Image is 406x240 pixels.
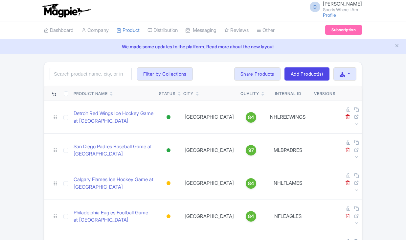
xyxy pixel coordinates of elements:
[74,209,154,224] a: Philadelphia Eagles Football Game at [GEOGRAPHIC_DATA]
[264,167,311,200] td: NHLFLAMES
[264,101,311,134] td: NHLREDWINGS
[224,21,249,39] a: Reviews
[74,91,107,97] div: Product Name
[240,112,261,123] a: 84
[50,68,132,80] input: Search product name, city, or interal id
[159,91,176,97] div: Status
[311,86,338,101] th: Versions
[44,21,74,39] a: Dashboard
[257,21,275,39] a: Other
[323,8,362,12] small: Sports Where I Am
[117,21,140,39] a: Product
[248,213,254,220] span: 84
[240,178,261,189] a: 84
[74,143,154,158] a: San Diego Padres Baseball Game at [GEOGRAPHIC_DATA]
[41,3,92,18] img: logo-ab69f6fb50320c5b225c76a69d11143b.png
[234,67,281,81] a: Share Products
[165,212,172,221] div: Building
[306,1,362,12] a: D [PERSON_NAME] Sports Where I Am
[74,110,154,125] a: Detroit Red Wings Ice Hockey Game at [GEOGRAPHIC_DATA]
[284,67,329,81] a: Add Product(s)
[81,21,109,39] a: Company
[248,180,254,187] span: 84
[240,211,261,222] a: 84
[181,134,238,167] td: [GEOGRAPHIC_DATA]
[165,179,172,188] div: Building
[310,2,320,12] span: D
[165,146,172,155] div: Active
[165,112,172,122] div: Active
[181,101,238,134] td: [GEOGRAPHIC_DATA]
[264,86,311,101] th: Internal ID
[248,114,254,121] span: 84
[323,12,336,18] a: Profile
[147,21,178,39] a: Distribution
[181,200,238,233] td: [GEOGRAPHIC_DATA]
[4,43,402,50] a: We made some updates to the platform. Read more about the new layout
[323,1,362,7] span: [PERSON_NAME]
[395,42,399,50] button: Close announcement
[240,91,259,97] div: Quality
[248,147,254,154] span: 97
[137,67,193,81] button: Filter by Collections
[186,21,216,39] a: Messaging
[240,145,261,156] a: 97
[183,91,193,97] div: City
[74,176,154,191] a: Calgary Flames Ice Hockey Game at [GEOGRAPHIC_DATA]
[181,167,238,200] td: [GEOGRAPHIC_DATA]
[264,200,311,233] td: NFLEAGLES
[264,134,311,167] td: MLBPADRES
[325,25,362,35] a: Subscription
